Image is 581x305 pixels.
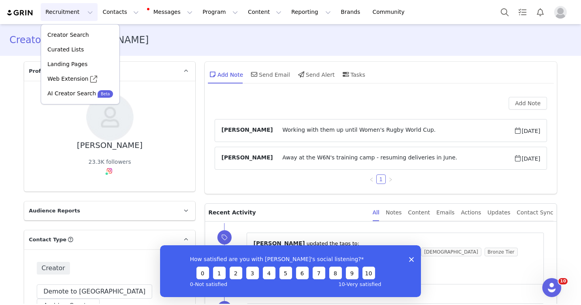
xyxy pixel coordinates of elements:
span: [PERSON_NAME] [253,240,305,246]
button: Program [198,3,243,21]
li: Previous Page [367,174,376,184]
p: ⁨ ⁩ updated the tags to: [253,239,537,248]
iframe: Survey from GRIN [160,245,421,297]
button: Reporting [287,3,336,21]
p: Thank you for your cooperation and continued collaboration. If you have any questions or need ass... [14,271,258,288]
p: Curated Lists [47,45,84,54]
p: AI Creator Search [47,89,96,98]
button: Messages [144,3,197,21]
a: Brands [336,3,367,21]
span: [DATE] [514,126,540,135]
span: Away at the W6N's training camp - resuming deliveries in June. [273,153,513,163]
span: Bronze Tier [485,248,518,256]
div: [PERSON_NAME] [77,141,143,150]
div: Add Note [208,65,243,84]
button: Recruitment [41,3,98,21]
i: icon: right [388,177,393,182]
button: Profile [549,6,575,19]
div: Tasks [341,65,366,84]
div: 23.3K followers [89,158,131,166]
p: Web Extension [47,75,89,83]
button: Content [243,3,286,21]
img: dd0300c5-e5b4-469d-ad68-587a7846f8d5--s.jpg [86,93,134,141]
span: Profile [29,67,48,75]
button: Search [496,3,513,21]
button: Demote to [GEOGRAPHIC_DATA] [37,284,152,299]
i: icon: left [369,177,374,182]
a: Community [368,3,413,21]
li: Option 1: Manually enter the metrics into our platform UI. [45,219,258,227]
p: Beta [101,91,110,97]
img: Grin [14,24,258,63]
li: Providing insights that can help boost your content's reach [45,191,258,199]
span: Contact Type [29,236,66,244]
div: Actions [461,204,481,222]
span: [DATE] [514,153,540,163]
img: instagram.svg [106,168,113,174]
span: Creator [37,262,70,275]
a: 1 [377,175,385,184]
div: Contact Sync [517,204,553,222]
div: Emails [436,204,455,222]
div: Content [408,204,430,222]
div: Send Alert [296,65,335,84]
p: Working with them up until Women's Rugby World Cup. [3,3,269,9]
button: Contacts [98,3,143,21]
div: Send Email [249,65,290,84]
span: [PERSON_NAME] [221,126,273,135]
a: [URL][DOMAIN_NAME] [45,123,104,138]
button: Add Note [509,97,547,110]
p: Recent Activity [208,204,366,221]
p: Content Collected: We have identified the following pieces of content you've recently created: [30,109,258,117]
li: Enhancing collaboration opportunities [45,183,258,191]
span: [PERSON_NAME] [221,153,273,163]
span: 10 [558,278,568,284]
p: Why We Need Your Metrics: Providing your content metrics helps us ensure accurate reporting and a... [30,144,258,169]
span: Audience Reports [29,207,80,215]
p: Landing Pages [47,60,87,68]
iframe: Intercom live chat [542,278,561,297]
div: All [373,204,379,222]
p: Away at the W6N's training camp - resuming deliveries in June. [3,3,269,9]
img: grin logo [6,9,34,17]
div: Updates [487,204,510,222]
span: Working with them up until Women's Rugby World Cup. [273,126,513,135]
img: placeholder-profile.jpg [554,6,567,19]
li: Tracking performance accurately [45,174,258,183]
div: Notes [386,204,402,222]
p: We're reaching out to let you know that we've successfully collected your latest content, and now... [14,87,258,103]
p: How to Submit Your Metrics: [30,205,258,213]
a: Creators [9,33,57,47]
p: Hi [PERSON_NAME], [14,73,258,81]
p: Your participation is vital to maintaining the quality and accuracy of the data we use to support... [14,241,258,266]
a: Tasks [514,3,531,21]
li: Option 2: Upload a screenshot of your metrics directly to our platform. [45,227,258,235]
li: 1 [376,174,386,184]
button: Notifications [532,3,549,21]
a: Upload Metrics [199,123,258,136]
p: Creator Search [47,31,89,39]
span: [DEMOGRAPHIC_DATA] [421,248,481,256]
li: Next Page [386,174,395,184]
